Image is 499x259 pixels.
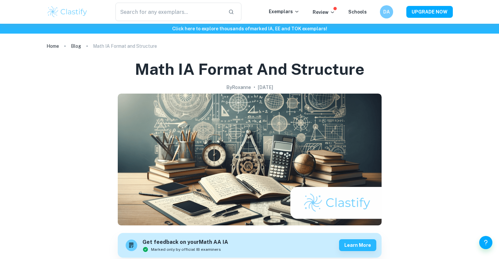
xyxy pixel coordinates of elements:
[118,94,382,225] img: Math IA Format and Structure cover image
[348,9,367,14] a: Schools
[1,25,498,32] h6: Click here to explore thousands of marked IA, EE and TOK exemplars !
[313,9,335,16] p: Review
[118,233,382,258] a: Get feedback on yourMath AA IAMarked only by official IB examinersLearn more
[479,236,492,249] button: Help and Feedback
[47,42,59,51] a: Home
[71,42,81,51] a: Blog
[47,5,88,18] img: Clastify logo
[142,238,228,246] h6: Get feedback on your Math AA IA
[254,84,255,91] p: •
[339,239,376,251] button: Learn more
[226,84,251,91] h2: By Roxanne
[406,6,453,18] button: UPGRADE NOW
[115,3,223,21] input: Search for any exemplars...
[383,8,390,15] h6: DA
[93,43,157,50] p: Math IA Format and Structure
[151,246,221,252] span: Marked only by official IB examiners
[269,8,299,15] p: Exemplars
[135,59,364,80] h1: Math IA Format and Structure
[380,5,393,18] button: DA
[258,84,273,91] h2: [DATE]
